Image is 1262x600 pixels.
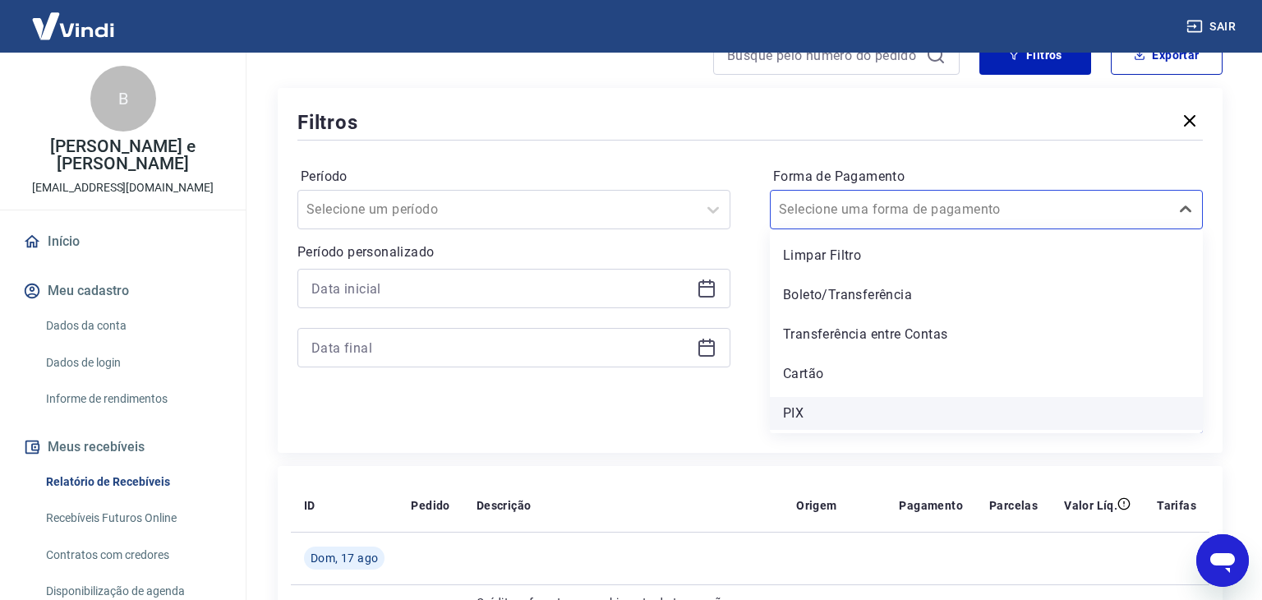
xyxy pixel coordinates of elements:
label: Forma de Pagamento [773,167,1200,187]
span: Dom, 17 ago [311,550,378,566]
p: ID [304,497,315,514]
div: PIX [770,397,1203,430]
button: Exportar [1111,35,1223,75]
button: Filtros [979,35,1091,75]
p: Descrição [477,497,532,514]
img: Vindi [20,1,127,51]
p: Parcelas [989,497,1038,514]
a: Recebíveis Futuros Online [39,501,226,535]
p: Período personalizado [297,242,730,262]
button: Meu cadastro [20,273,226,309]
p: Valor Líq. [1064,497,1117,514]
div: Boleto/Transferência [770,279,1203,312]
a: Início [20,224,226,260]
div: Limpar Filtro [770,239,1203,272]
div: Transferência entre Contas [770,318,1203,351]
p: Origem [796,497,836,514]
iframe: Botão para abrir a janela de mensagens [1196,534,1249,587]
p: [PERSON_NAME] e [PERSON_NAME] [13,138,233,173]
a: Contratos com credores [39,538,226,572]
input: Data inicial [311,276,690,301]
p: [EMAIL_ADDRESS][DOMAIN_NAME] [32,179,214,196]
label: Período [301,167,727,187]
input: Busque pelo número do pedido [727,43,919,67]
div: Cartão [770,358,1203,390]
button: Meus recebíveis [20,429,226,465]
h5: Filtros [297,109,358,136]
a: Dados de login [39,346,226,380]
a: Informe de rendimentos [39,382,226,416]
a: Relatório de Recebíveis [39,465,226,499]
input: Data final [311,335,690,360]
p: Pagamento [899,497,963,514]
p: Pedido [411,497,449,514]
div: B [90,66,156,132]
a: Dados da conta [39,309,226,343]
p: Tarifas [1157,497,1196,514]
button: Sair [1183,12,1242,42]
